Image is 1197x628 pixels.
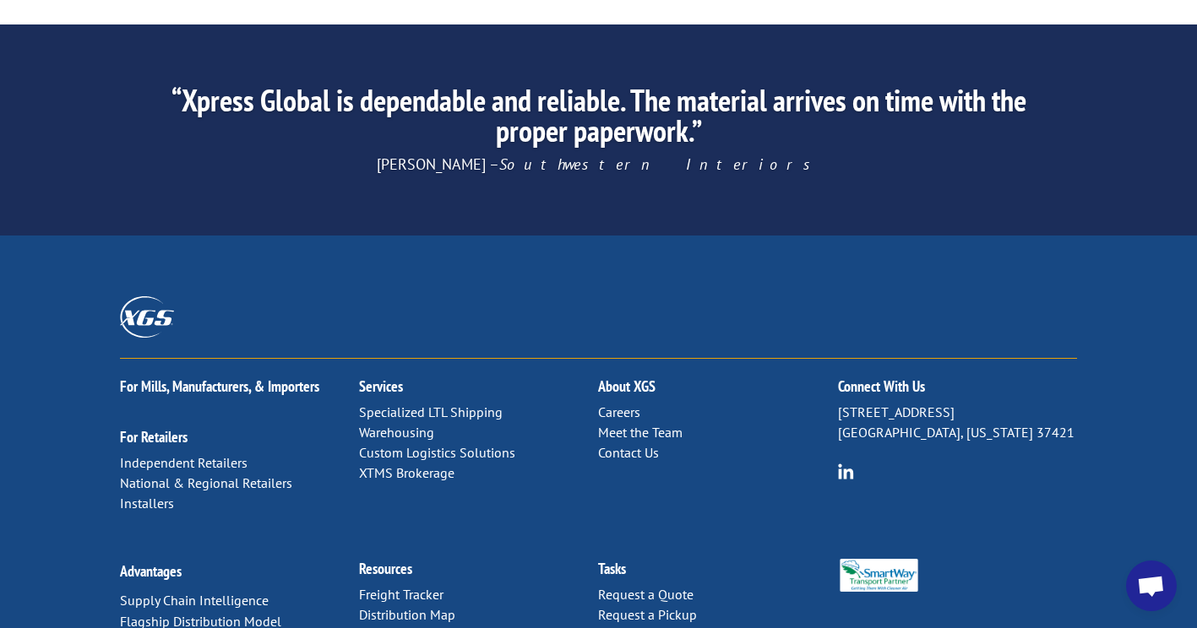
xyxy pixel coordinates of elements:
img: Smartway_Logo [838,559,920,593]
p: [PERSON_NAME] – [156,154,1041,175]
a: For Retailers [120,427,188,447]
a: Request a Pickup [598,606,697,623]
a: National & Regional Retailers [120,474,292,491]
a: Warehousing [359,424,434,441]
a: XTMS Brokerage [359,464,454,481]
a: Open chat [1126,560,1177,611]
a: Contact Us [598,444,659,461]
em: Southwestern Interiors [499,154,820,174]
a: Resources [359,559,412,578]
a: Services [359,376,403,396]
a: Installers [120,495,174,512]
h2: Connect With Us [838,379,1077,403]
a: Supply Chain Intelligence [120,592,269,609]
a: Distribution Map [359,606,455,623]
a: Specialized LTL Shipping [359,403,503,420]
p: [STREET_ADDRESS] [GEOGRAPHIC_DATA], [US_STATE] 37421 [838,403,1077,443]
a: Custom Logistics Solutions [359,444,515,461]
a: About XGS [598,376,656,396]
h2: “Xpress Global is dependable and reliable. The material arrives on time with the proper paperwork.” [156,85,1041,154]
a: Request a Quote [598,586,694,603]
a: Meet the Team [598,424,683,441]
a: Advantages [120,561,182,581]
h2: Tasks [598,561,837,585]
img: XGS_Logos_ALL_2024_All_White [120,296,174,338]
img: group-6 [838,463,854,479]
a: For Mills, Manufacturers, & Importers [120,376,319,396]
a: Freight Tracker [359,586,443,603]
a: Careers [598,403,640,420]
a: Independent Retailers [120,454,248,471]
